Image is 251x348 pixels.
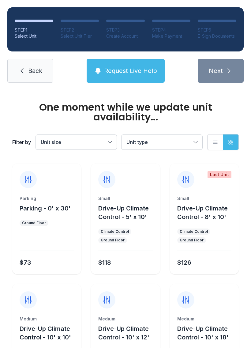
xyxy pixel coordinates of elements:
div: $118 [98,258,111,267]
button: Drive-Up Climate Control - 10' x 10' [20,324,79,342]
div: Select Unit [15,33,53,39]
div: Small [177,195,231,202]
span: Unit type [126,139,148,145]
span: Drive-Up Climate Control - 10' x 12' [98,325,149,341]
div: One moment while we update unit availability... [12,102,239,122]
span: Next [209,66,223,75]
div: Medium [177,316,231,322]
div: Filter by [12,138,31,146]
button: Unit type [122,135,202,149]
span: Back [28,66,42,75]
div: E-Sign Documents [198,33,236,39]
div: $73 [20,258,31,267]
div: Create Account [106,33,145,39]
div: Parking [20,195,74,202]
div: Medium [98,316,152,322]
span: Drive-Up Climate Control - 10' x 10' [20,325,71,341]
button: Drive-Up Climate Control - 10' x 18' [177,324,236,342]
div: STEP 2 [61,27,99,33]
div: Ground Floor [22,221,46,225]
div: $126 [177,258,191,267]
button: Drive-Up Climate Control - 8' x 10' [177,204,236,221]
span: Unit size [41,139,61,145]
div: Small [98,195,152,202]
button: Drive-Up Climate Control - 5' x 10' [98,204,157,221]
div: Climate Control [101,229,129,234]
div: Last Unit [208,171,231,178]
span: Request Live Help [104,66,157,75]
button: Unit size [36,135,117,149]
div: Make Payment [152,33,191,39]
button: Drive-Up Climate Control - 10' x 12' [98,324,157,342]
span: Drive-Up Climate Control - 5' x 10' [98,205,149,221]
div: Ground Floor [180,238,204,243]
div: Medium [20,316,74,322]
div: Select Unit Tier [61,33,99,39]
div: Ground Floor [101,238,125,243]
span: Drive-Up Climate Control - 10' x 18' [177,325,229,341]
div: STEP 3 [106,27,145,33]
div: Climate Control [180,229,208,234]
span: Parking - 0' x 30' [20,205,71,212]
div: STEP 4 [152,27,191,33]
span: Drive-Up Climate Control - 8' x 10' [177,205,228,221]
div: STEP 1 [15,27,53,33]
div: STEP 5 [198,27,236,33]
